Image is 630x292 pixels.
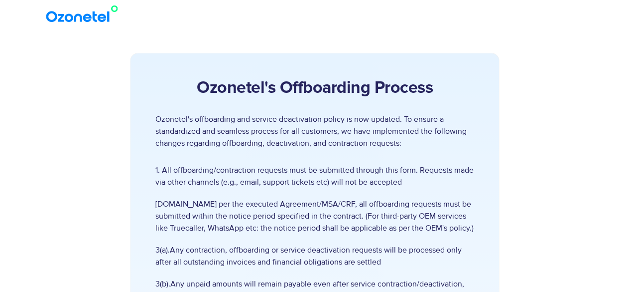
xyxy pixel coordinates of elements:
[155,164,474,188] span: 1. All offboarding/contraction requests must be submitted through this form. Requests made via ot...
[155,113,474,149] p: Ozonetel's offboarding and service deactivation policy is now updated. To ensure a standardized a...
[155,198,474,234] span: [DOMAIN_NAME] per the executed Agreement/MSA/CRF, all offboarding requests must be submitted with...
[155,78,474,98] h2: Ozonetel's Offboarding Process
[155,244,474,268] span: 3(a).Any contraction, offboarding or service deactivation requests will be processed only after a...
